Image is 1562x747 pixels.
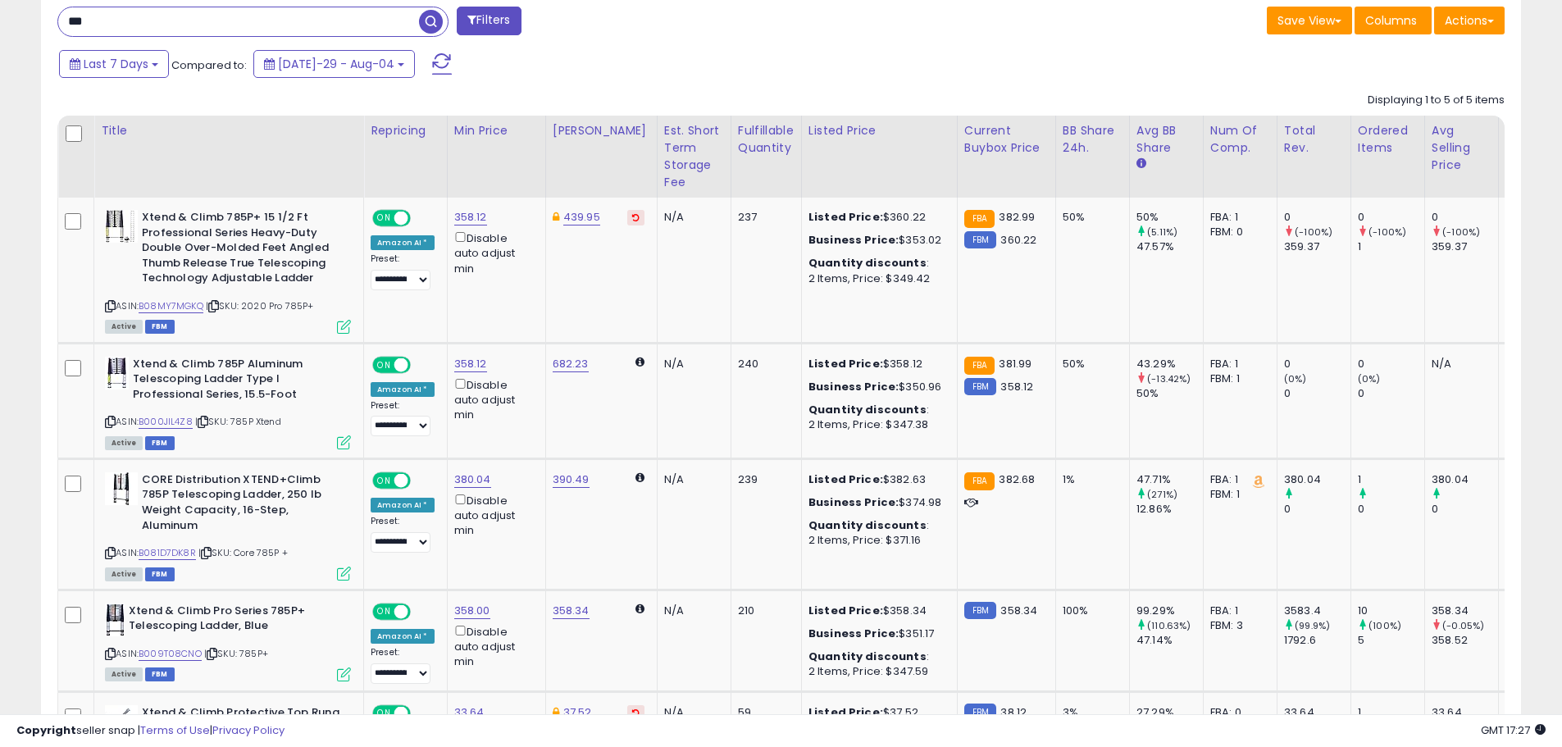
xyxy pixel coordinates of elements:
div: FBM: 3 [1210,618,1264,633]
small: (-0.05%) [1442,619,1484,632]
div: FBM: 0 [1210,225,1264,239]
div: $358.12 [808,357,945,371]
div: 0 [1284,386,1350,401]
b: Business Price: [808,626,899,641]
div: 5 [1358,633,1424,648]
small: (0%) [1284,372,1307,385]
span: Compared to: [171,57,247,73]
div: 358.34 [1432,604,1498,618]
span: All listings currently available for purchase on Amazon [105,667,143,681]
div: Avg BB Share [1136,122,1196,157]
a: B000JIL4Z8 [139,415,193,429]
div: 0 [1284,210,1350,225]
a: B08MY7MGKQ [139,299,203,313]
div: 1792.6 [1284,633,1350,648]
div: 12.86% [1136,502,1203,517]
div: Amazon AI * [371,235,435,250]
span: OFF [408,604,435,618]
img: 414Eja23fpL._SL40_.jpg [105,604,125,636]
span: | SKU: Core 785P + [198,546,288,559]
img: 41sju6qdmIL._SL40_.jpg [105,357,129,389]
div: N/A [1432,357,1486,371]
div: Fulfillable Quantity [738,122,795,157]
a: 358.12 [454,209,487,225]
a: Terms of Use [140,722,210,738]
div: 50% [1136,210,1203,225]
small: (110.63%) [1147,619,1191,632]
b: Business Price: [808,379,899,394]
img: 41EC7at82TL._SL40_.jpg [105,472,138,505]
div: FBA: 1 [1210,357,1264,371]
div: Avg Selling Price [1432,122,1491,174]
small: FBM [964,231,996,248]
div: $360.22 [808,210,945,225]
div: Est. Short Term Storage Fee [664,122,724,191]
div: 0 [1358,386,1424,401]
span: ON [374,604,394,618]
a: 358.12 [454,356,487,372]
a: 380.04 [454,471,491,488]
a: 682.23 [553,356,589,372]
div: 2 Items, Price: $371.16 [808,533,945,548]
span: Last 7 Days [84,56,148,72]
small: (5.11%) [1147,225,1177,239]
div: $374.98 [808,495,945,510]
button: [DATE]-29 - Aug-04 [253,50,415,78]
div: ASIN: [105,472,351,579]
button: Columns [1355,7,1432,34]
div: 0 [1284,357,1350,371]
span: OFF [408,212,435,225]
div: Amazon AI * [371,498,435,512]
a: B081D7DK8R [139,546,196,560]
button: Filters [457,7,521,35]
button: Last 7 Days [59,50,169,78]
div: Title [101,122,357,139]
div: Repricing [371,122,440,139]
span: 381.99 [999,356,1031,371]
span: FBM [145,320,175,334]
small: (99.9%) [1295,619,1330,632]
div: Displaying 1 to 5 of 5 items [1368,93,1505,108]
span: ON [374,474,394,488]
small: FBM [964,602,996,619]
span: | SKU: 2020 Pro 785P+ [206,299,314,312]
div: 47.57% [1136,239,1203,254]
div: 210 [738,604,789,618]
div: 47.71% [1136,472,1203,487]
span: | SKU: 785P+ [204,647,268,660]
div: Ordered Items [1358,122,1418,157]
span: FBM [145,667,175,681]
div: Num of Comp. [1210,122,1270,157]
div: Current Buybox Price [964,122,1049,157]
b: Xtend & Climb 785P Aluminum Telescoping Ladder Type I Professional Series, 15.5-Foot [133,357,332,407]
a: 439.95 [563,209,600,225]
b: Listed Price: [808,603,883,618]
span: 382.68 [999,471,1035,487]
div: 358.52 [1432,633,1498,648]
div: seller snap | | [16,723,285,739]
div: Disable auto adjust min [454,622,533,670]
div: Disable auto adjust min [454,229,533,276]
span: 360.22 [1000,232,1036,248]
div: 2 Items, Price: $347.59 [808,664,945,679]
div: FBA: 1 [1210,210,1264,225]
div: Preset: [371,253,435,290]
span: FBM [145,436,175,450]
a: B009T08CNO [139,647,202,661]
div: Disable auto adjust min [454,491,533,539]
small: (100%) [1368,619,1401,632]
div: Disable auto adjust min [454,376,533,423]
span: ON [374,212,394,225]
span: All listings currently available for purchase on Amazon [105,436,143,450]
div: Total Rev. [1284,122,1344,157]
a: 390.49 [553,471,590,488]
div: Preset: [371,516,435,553]
span: | SKU: 785P Xtend [195,415,281,428]
b: Business Price: [808,232,899,248]
div: Preset: [371,400,435,437]
b: Quantity discounts [808,402,927,417]
div: 0 [1358,210,1424,225]
div: : [808,256,945,271]
span: 358.34 [1000,603,1037,618]
span: All listings currently available for purchase on Amazon [105,320,143,334]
